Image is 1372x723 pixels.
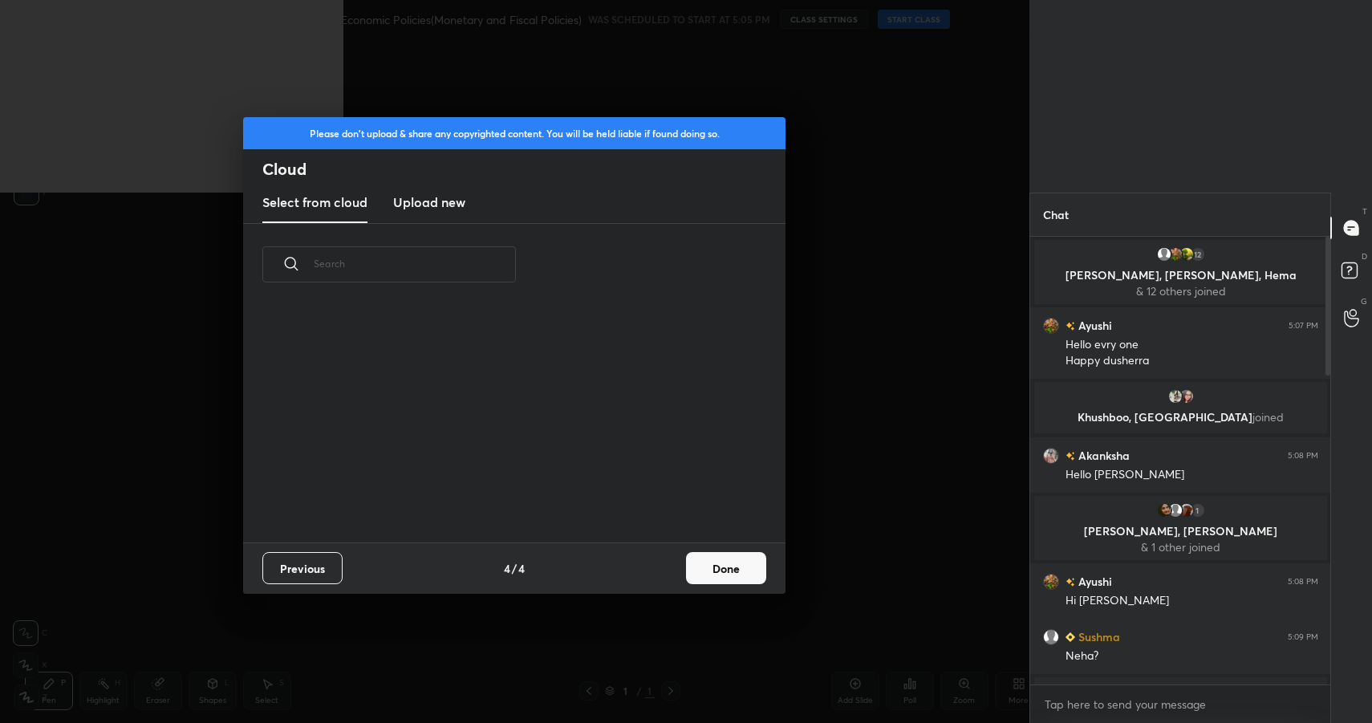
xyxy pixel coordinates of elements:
[1066,579,1075,587] img: no-rating-badge.077c3623.svg
[1075,317,1112,334] h6: Ayushi
[504,560,510,577] h4: 4
[1030,193,1082,236] p: Chat
[314,229,516,298] input: Search
[686,552,766,584] button: Done
[1043,574,1059,590] img: 633a01c8e3a549728e35d784be200b0b.jpg
[1066,467,1318,483] div: Hello [PERSON_NAME]
[1167,388,1183,404] img: 6be5f443a1f84f38b3b318c644efe07d.jpg
[1044,285,1317,298] p: & 12 others joined
[1362,250,1367,262] p: D
[1066,632,1075,642] img: Learner_Badge_beginner_1_8b307cf2a0.svg
[1043,448,1059,464] img: 5b2cceffd33e4d8495f2f33403813256.jpg
[1252,409,1284,424] span: joined
[1043,318,1059,334] img: 633a01c8e3a549728e35d784be200b0b.jpg
[1178,502,1194,518] img: 3
[1361,295,1367,307] p: G
[1044,269,1317,282] p: [PERSON_NAME], [PERSON_NAME], Hema
[1044,411,1317,424] p: Khushboo, [GEOGRAPHIC_DATA]
[262,552,343,584] button: Previous
[262,193,367,212] h3: Select from cloud
[512,560,517,577] h4: /
[1189,246,1205,262] div: 12
[518,560,525,577] h4: 4
[1066,353,1318,369] div: Happy dusherra
[1178,388,1194,404] img: e4792107fec4427ab2d42117c0bdd552.jpg
[1066,337,1318,353] div: Hello evry one
[262,159,785,180] h2: Cloud
[1066,648,1318,664] div: Neha?
[1288,451,1318,461] div: 5:08 PM
[1075,573,1112,590] h6: Ayushi
[1288,577,1318,587] div: 5:08 PM
[1189,502,1205,518] div: 1
[1289,321,1318,331] div: 5:07 PM
[1288,632,1318,642] div: 5:09 PM
[1043,629,1059,645] img: default.png
[1030,237,1331,684] div: grid
[1155,246,1171,262] img: default.png
[1066,323,1075,331] img: no-rating-badge.077c3623.svg
[243,117,785,149] div: Please don't upload & share any copyrighted content. You will be held liable if found doing so.
[1044,525,1317,538] p: [PERSON_NAME], [PERSON_NAME]
[1167,246,1183,262] img: 633a01c8e3a549728e35d784be200b0b.jpg
[1167,502,1183,518] img: default.png
[1155,502,1171,518] img: cd5a9f1d1321444b9a7393d5ef26527c.jpg
[1178,246,1194,262] img: 185afb3d9c764abaa3ede87a7ac957ca.jpg
[1362,205,1367,217] p: T
[1066,593,1318,609] div: Hi [PERSON_NAME]
[393,193,465,212] h3: Upload new
[1066,453,1075,461] img: no-rating-badge.077c3623.svg
[1075,447,1130,464] h6: Akanksha
[1075,628,1120,645] h6: Sushma
[1044,541,1317,554] p: & 1 other joined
